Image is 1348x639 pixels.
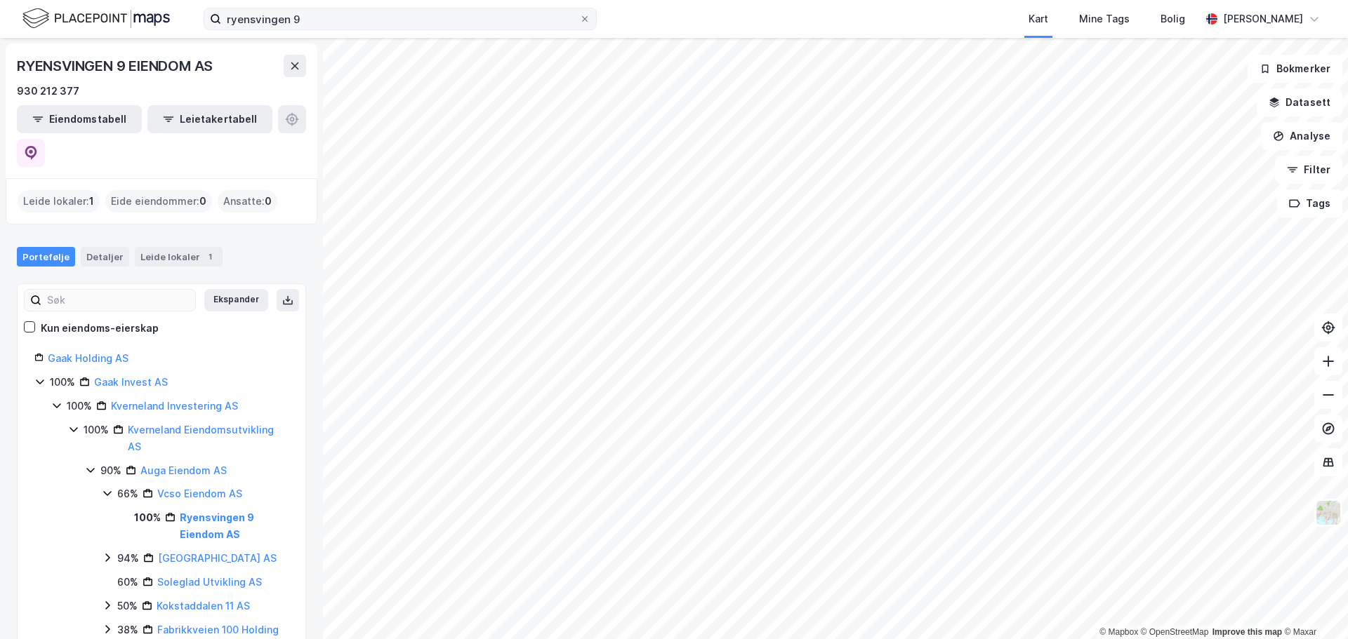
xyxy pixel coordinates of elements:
[128,424,274,452] a: Kverneland Eiendomsutvikling AS
[1261,122,1342,150] button: Analyse
[1257,88,1342,116] button: Datasett
[1278,572,1348,639] div: Kontrollprogram for chat
[199,193,206,210] span: 0
[140,464,227,476] a: Auga Eiendom AS
[180,511,254,540] a: Ryensvingen 9 Eiendom AS
[1029,11,1048,27] div: Kart
[1275,156,1342,184] button: Filter
[17,105,142,133] button: Eiendomstabell
[117,485,138,502] div: 66%
[221,8,579,29] input: Søk på adresse, matrikkel, gårdeiere, leietakere eller personer
[1223,11,1303,27] div: [PERSON_NAME]
[48,352,128,364] a: Gaak Holding AS
[41,290,195,311] input: Søk
[50,374,75,391] div: 100%
[1161,11,1185,27] div: Bolig
[81,247,129,267] div: Detaljer
[117,550,139,567] div: 94%
[84,422,109,438] div: 100%
[89,193,94,210] span: 1
[41,320,159,337] div: Kun eiendoms-eierskap
[117,598,138,614] div: 50%
[117,621,138,638] div: 38%
[1099,627,1138,637] a: Mapbox
[94,376,168,388] a: Gaak Invest AS
[1315,499,1342,526] img: Z
[100,462,121,479] div: 90%
[117,574,138,591] div: 60%
[17,247,75,267] div: Portefølje
[1278,572,1348,639] iframe: Chat Widget
[1141,627,1209,637] a: OpenStreetMap
[157,487,242,499] a: Vcso Eiendom AS
[147,105,272,133] button: Leietakertabell
[204,289,268,311] button: Ekspander
[22,6,170,31] img: logo.f888ab2527a4732fd821a326f86c7f29.svg
[1277,189,1342,217] button: Tags
[18,190,100,213] div: Leide lokaler :
[157,600,250,612] a: Kokstaddalen 11 AS
[134,509,161,526] div: 100%
[17,55,216,77] div: RYENSVINGEN 9 EIENDOM AS
[218,190,277,213] div: Ansatte :
[17,83,79,100] div: 930 212 377
[1248,55,1342,83] button: Bokmerker
[135,247,223,267] div: Leide lokaler
[67,398,92,415] div: 100%
[1079,11,1130,27] div: Mine Tags
[265,193,272,210] span: 0
[157,576,262,588] a: Soleglad Utvikling AS
[203,250,217,264] div: 1
[158,552,277,564] a: [GEOGRAPHIC_DATA] AS
[105,190,212,213] div: Eide eiendommer :
[1212,627,1282,637] a: Improve this map
[111,400,238,412] a: Kverneland Investering AS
